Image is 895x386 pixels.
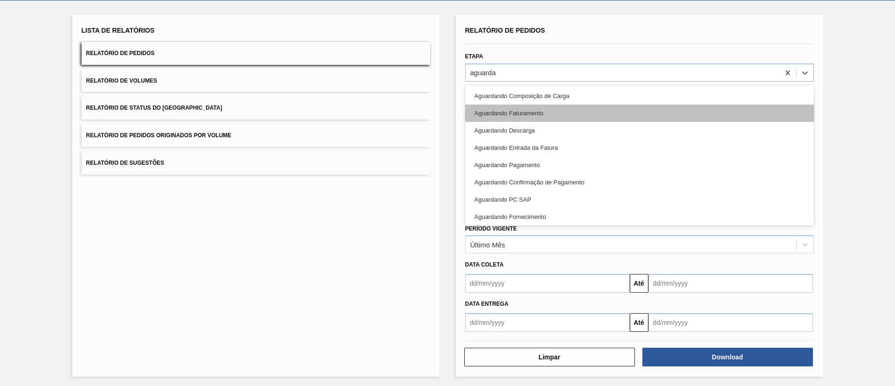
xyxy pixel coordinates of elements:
button: Relatório de Status do [GEOGRAPHIC_DATA] [82,97,430,119]
span: Lista de Relatórios [82,27,155,34]
button: Até [630,274,648,293]
span: Relatório de Volumes [86,77,157,84]
button: Limpar [464,348,635,366]
button: Relatório de Pedidos [82,42,430,65]
div: Aguardando Descarga [465,122,814,139]
input: dd/mm/yyyy [465,313,630,332]
button: Download [642,348,813,366]
div: Aguardando Composição de Carga [465,87,814,105]
div: Aguardando Fornecimento [465,208,814,225]
input: dd/mm/yyyy [465,274,630,293]
span: Relatório de Pedidos [465,27,545,34]
div: Aguardando Entrada da Fatura [465,139,814,156]
div: Aguardando PC SAP [465,191,814,208]
span: Relatório de Status do [GEOGRAPHIC_DATA] [86,105,222,111]
input: dd/mm/yyyy [648,313,813,332]
div: Aguardando Faturamento [465,105,814,122]
input: dd/mm/yyyy [648,274,813,293]
button: Relatório de Sugestões [82,152,430,175]
div: Aguardando Confirmação de Pagamento [465,174,814,191]
button: Relatório de Pedidos Originados por Volume [82,124,430,147]
div: Último Mês [470,241,505,249]
label: Período Vigente [465,225,517,232]
button: Relatório de Volumes [82,70,430,92]
span: Relatório de Pedidos [86,50,155,56]
span: Data coleta [465,261,504,268]
span: Data Entrega [465,301,509,307]
div: Aguardando Pagamento [465,156,814,174]
span: Relatório de Sugestões [86,160,165,166]
button: Até [630,313,648,332]
label: Etapa [465,53,483,60]
span: Relatório de Pedidos Originados por Volume [86,132,232,139]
